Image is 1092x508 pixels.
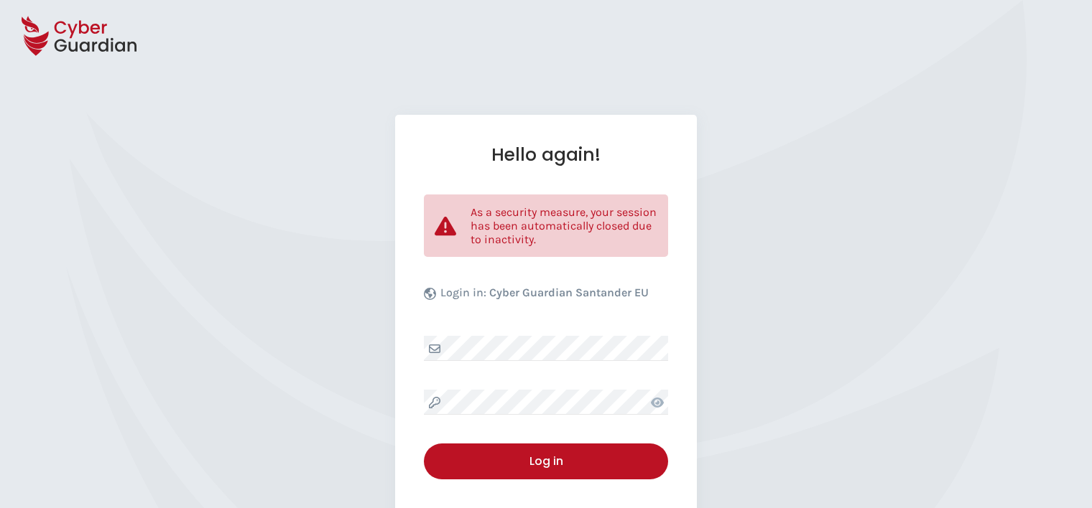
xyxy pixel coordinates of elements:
[440,286,649,307] p: Login in:
[489,286,649,299] b: Cyber Guardian Santander EU
[424,443,668,479] button: Log in
[435,453,657,470] div: Log in
[471,205,657,246] p: As a security measure, your session has been automatically closed due to inactivity.
[424,144,668,166] h1: Hello again!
